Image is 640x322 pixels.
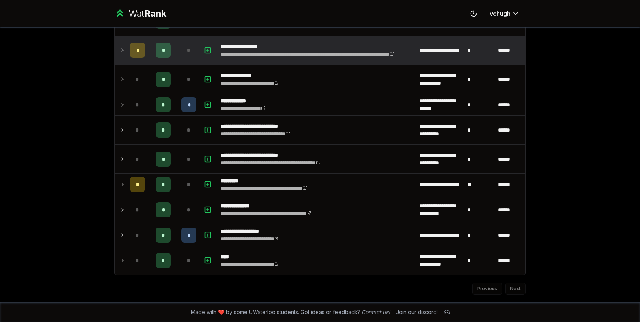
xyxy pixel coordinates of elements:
span: Rank [144,8,166,19]
a: WatRank [114,8,166,20]
div: Join our discord! [396,308,438,316]
button: vchugh [484,7,526,20]
span: Made with ❤️ by some UWaterloo students. Got ideas or feedback? [191,308,390,316]
div: Wat [128,8,166,20]
span: vchugh [490,9,510,18]
a: Contact us! [362,309,390,315]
